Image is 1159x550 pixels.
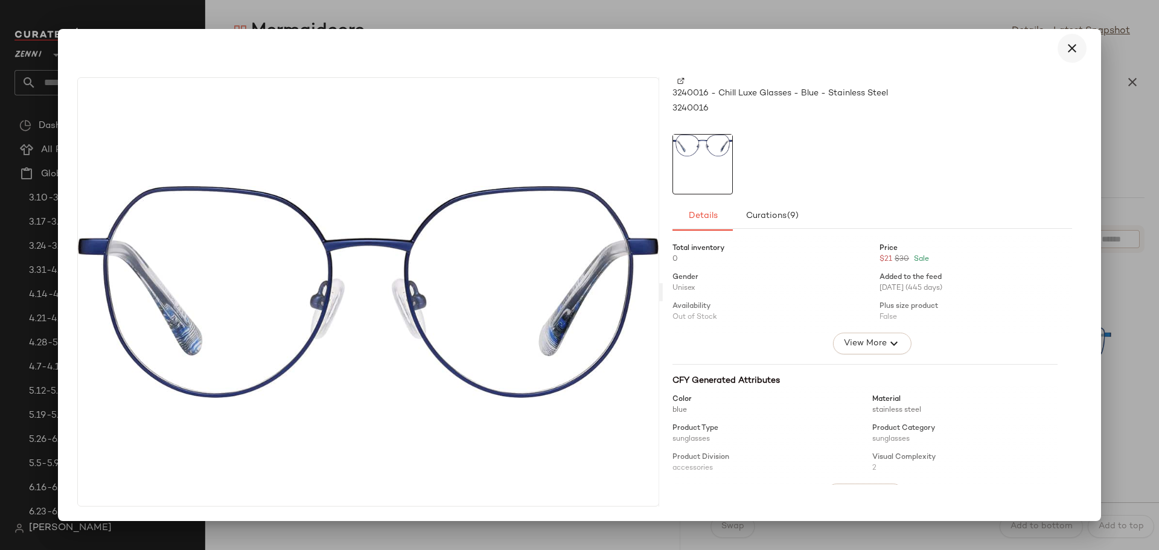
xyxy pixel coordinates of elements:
button: View More [826,484,904,505]
img: svg%3e [677,77,685,85]
button: View More [833,333,912,354]
span: View More [843,336,887,351]
img: 3240016-eyeglasses-front-view.jpg [673,135,732,156]
span: 3240016 [672,102,709,115]
div: CFY Generated Attributes [672,374,1058,387]
span: Curations [746,211,799,221]
img: 3240016-eyeglasses-front-view.jpg [78,186,659,397]
span: 3240016 - Chill Luxe Glasses - Blue - Stainless Steel [672,87,888,100]
span: Details [688,211,717,221]
span: (9) [787,211,799,221]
